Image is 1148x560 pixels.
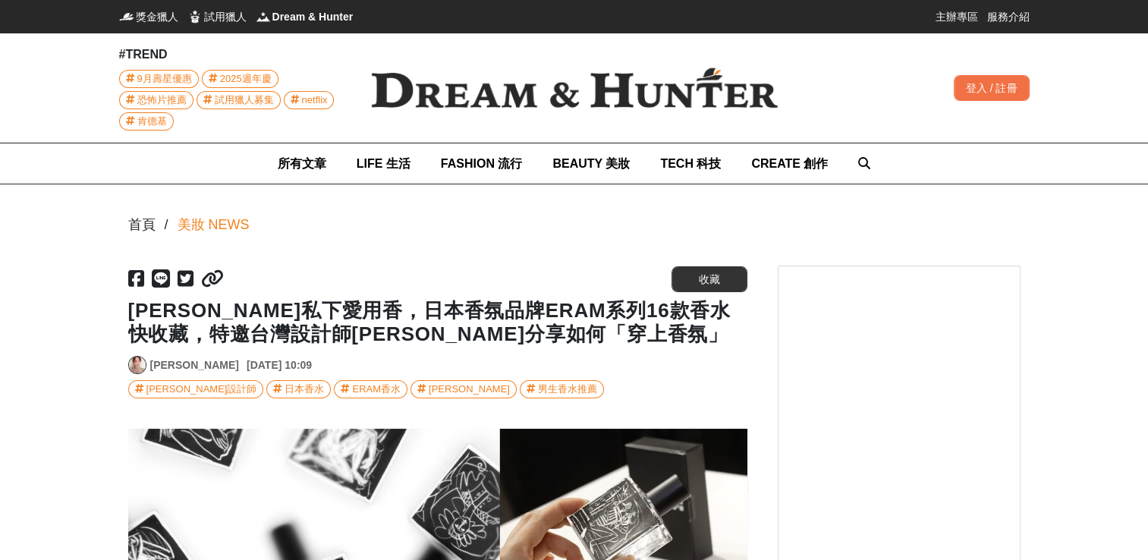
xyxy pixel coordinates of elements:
a: [PERSON_NAME] [150,357,239,373]
span: 肯德基 [137,113,167,130]
a: CREATE 創作 [751,143,828,184]
a: BEAUTY 美妝 [552,143,630,184]
img: Dream & Hunter [347,43,802,133]
div: [PERSON_NAME] [429,381,510,398]
img: 試用獵人 [187,9,203,24]
a: 肯德基 [119,112,174,131]
a: 主辦專區 [936,9,978,24]
span: 9月壽星優惠 [137,71,192,87]
div: #TREND [119,46,347,64]
a: 日本香水 [266,380,331,398]
button: 收藏 [672,266,747,292]
a: [PERSON_NAME]設計師 [128,380,264,398]
a: Dream & HunterDream & Hunter [256,9,354,24]
a: 2025週年慶 [202,70,278,88]
span: 恐怖片推薦 [137,92,187,109]
span: 所有文章 [278,157,326,170]
img: 獎金獵人 [119,9,134,24]
span: FASHION 流行 [441,157,523,170]
div: 男生香水推薦 [538,381,597,398]
a: LIFE 生活 [357,143,410,184]
a: 恐怖片推薦 [119,91,193,109]
span: 獎金獵人 [136,9,178,24]
div: [DATE] 10:09 [247,357,312,373]
a: 試用獵人募集 [197,91,281,109]
img: Avatar [129,357,146,373]
a: TECH 科技 [660,143,721,184]
a: 獎金獵人獎金獵人 [119,9,178,24]
div: [PERSON_NAME]設計師 [146,381,257,398]
a: 所有文章 [278,143,326,184]
span: 試用獵人 [204,9,247,24]
a: Avatar [128,356,146,374]
a: FASHION 流行 [441,143,523,184]
div: 首頁 [128,215,156,235]
span: Dream & Hunter [272,9,354,24]
a: 美妝 NEWS [178,215,250,235]
div: 登入 / 註冊 [954,75,1030,101]
a: netflix [284,91,335,109]
span: netflix [302,92,328,109]
span: BEAUTY 美妝 [552,157,630,170]
a: 服務介紹 [987,9,1030,24]
a: [PERSON_NAME] [410,380,517,398]
span: 2025週年慶 [220,71,272,87]
div: / [165,215,168,235]
span: 試用獵人募集 [215,92,274,109]
a: 試用獵人試用獵人 [187,9,247,24]
span: TECH 科技 [660,157,721,170]
div: ERAM香水 [352,381,401,398]
span: CREATE 創作 [751,157,828,170]
img: Dream & Hunter [256,9,271,24]
a: 男生香水推薦 [520,380,604,398]
h1: [PERSON_NAME]私下愛用香，日本香氛品牌ERAM系列16款香水快收藏，特邀台灣設計師[PERSON_NAME]分享如何「穿上香氛」 [128,299,747,346]
div: 日本香水 [285,381,324,398]
span: LIFE 生活 [357,157,410,170]
a: 9月壽星優惠 [119,70,199,88]
a: ERAM香水 [334,380,407,398]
